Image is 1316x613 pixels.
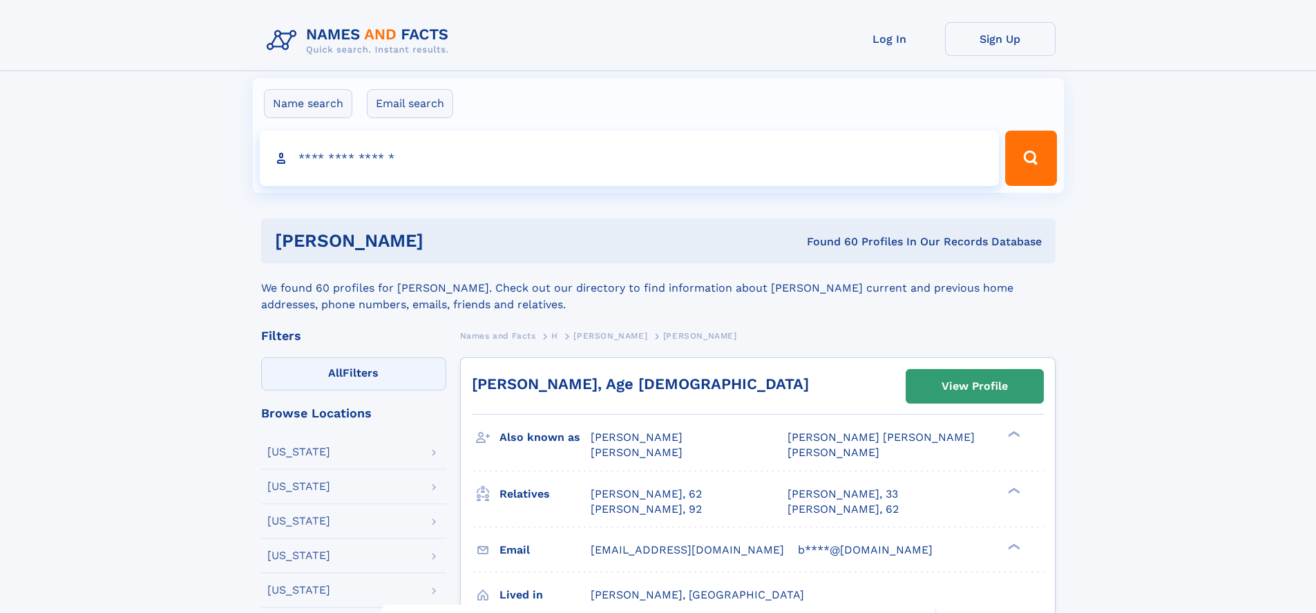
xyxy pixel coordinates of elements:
[615,234,1042,249] div: Found 60 Profiles In Our Records Database
[788,446,879,459] span: [PERSON_NAME]
[835,22,945,56] a: Log In
[591,446,683,459] span: [PERSON_NAME]
[788,431,975,444] span: [PERSON_NAME] [PERSON_NAME]
[1004,486,1021,495] div: ❯
[591,487,702,502] a: [PERSON_NAME], 62
[591,502,702,517] a: [PERSON_NAME], 92
[1004,542,1021,551] div: ❯
[906,370,1043,403] a: View Profile
[1004,430,1021,439] div: ❯
[367,89,453,118] label: Email search
[591,543,784,556] span: [EMAIL_ADDRESS][DOMAIN_NAME]
[945,22,1056,56] a: Sign Up
[499,482,591,506] h3: Relatives
[942,370,1008,402] div: View Profile
[499,538,591,562] h3: Email
[267,550,330,561] div: [US_STATE]
[788,502,899,517] a: [PERSON_NAME], 62
[551,331,558,341] span: H
[499,583,591,607] h3: Lived in
[267,585,330,596] div: [US_STATE]
[261,330,446,342] div: Filters
[573,327,647,344] a: [PERSON_NAME]
[328,366,343,379] span: All
[460,327,536,344] a: Names and Facts
[261,263,1056,313] div: We found 60 profiles for [PERSON_NAME]. Check out our directory to find information about [PERSON...
[472,375,809,393] a: [PERSON_NAME], Age [DEMOGRAPHIC_DATA]
[267,446,330,458] div: [US_STATE]
[591,431,683,444] span: [PERSON_NAME]
[275,232,616,249] h1: [PERSON_NAME]
[267,516,330,527] div: [US_STATE]
[1005,131,1056,186] button: Search Button
[551,327,558,344] a: H
[261,357,446,390] label: Filters
[264,89,352,118] label: Name search
[591,588,804,601] span: [PERSON_NAME], [GEOGRAPHIC_DATA]
[663,331,737,341] span: [PERSON_NAME]
[573,331,647,341] span: [PERSON_NAME]
[261,407,446,419] div: Browse Locations
[499,426,591,449] h3: Also known as
[267,481,330,492] div: [US_STATE]
[788,487,898,502] a: [PERSON_NAME], 33
[261,22,460,59] img: Logo Names and Facts
[260,131,1000,186] input: search input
